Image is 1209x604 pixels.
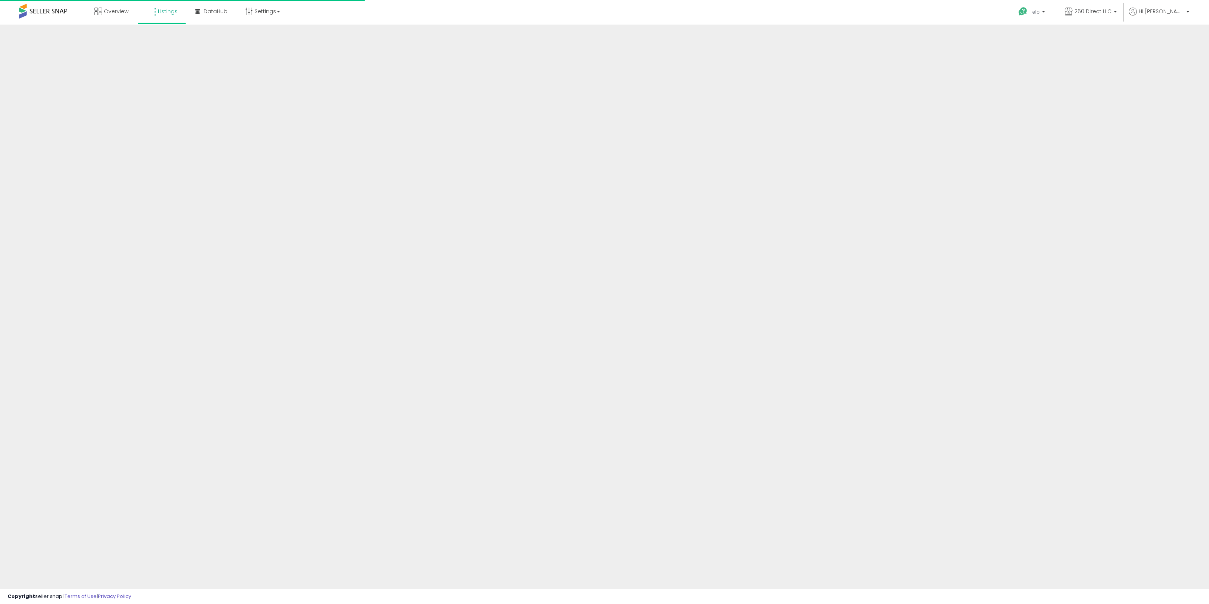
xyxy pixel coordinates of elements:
a: Hi [PERSON_NAME] [1129,8,1189,25]
span: 260 Direct LLC [1074,8,1112,15]
span: DataHub [204,8,227,15]
span: Listings [158,8,178,15]
i: Get Help [1018,7,1028,16]
a: Help [1013,1,1053,25]
span: Overview [104,8,128,15]
span: Help [1030,9,1040,15]
span: Hi [PERSON_NAME] [1139,8,1184,15]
